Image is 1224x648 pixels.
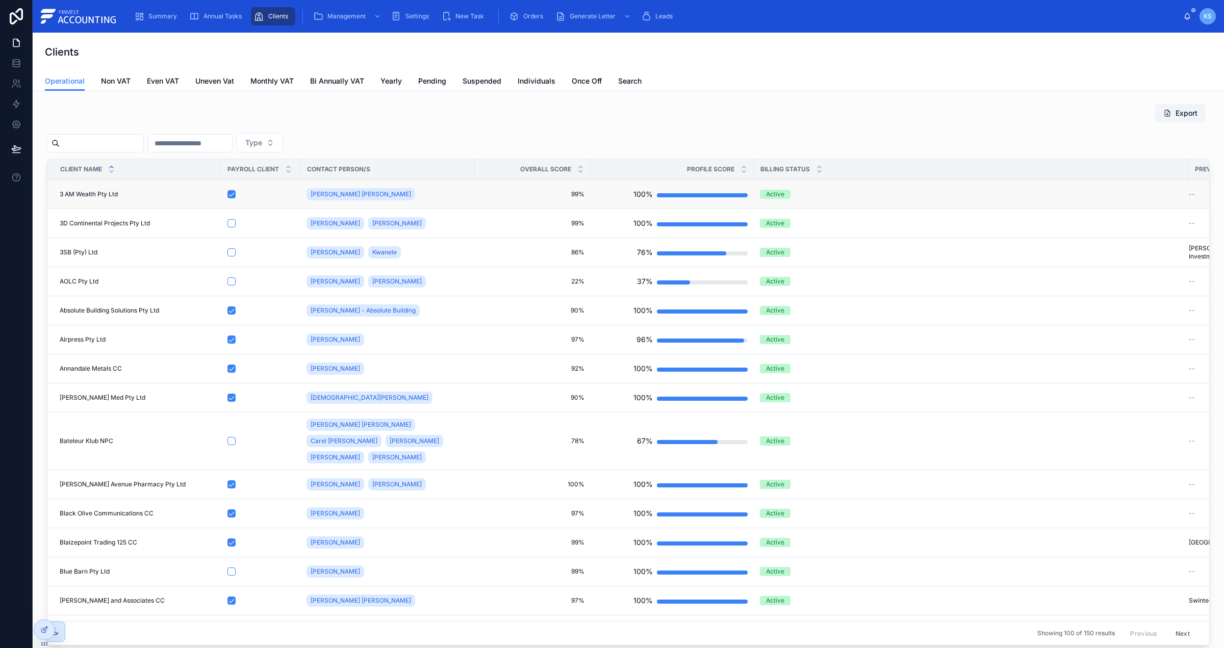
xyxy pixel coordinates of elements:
[307,302,469,319] a: [PERSON_NAME] - Absolute Building
[637,242,653,263] div: 76%
[60,306,215,315] a: Absolute Building Solutions Pty Ltd
[307,246,364,258] a: [PERSON_NAME]
[633,387,653,408] div: 100%
[687,165,734,173] span: Profile Score
[438,7,491,25] a: New Task
[311,421,411,429] span: [PERSON_NAME] [PERSON_NAME]
[195,72,234,92] a: Uneven Vat
[372,480,422,488] span: [PERSON_NAME]
[572,76,602,86] span: Once Off
[131,7,184,25] a: Summary
[518,72,555,92] a: Individuals
[311,453,360,461] span: [PERSON_NAME]
[760,596,1182,605] a: Active
[372,219,422,227] span: [PERSON_NAME]
[101,72,131,92] a: Non VAT
[463,72,501,92] a: Suspended
[60,248,97,256] span: 3SB (Pty) Ltd
[481,597,584,605] a: 97%
[311,190,411,198] span: [PERSON_NAME] [PERSON_NAME]
[60,335,215,344] a: Airpress Pty Ltd
[633,300,653,321] div: 100%
[60,480,215,488] a: [PERSON_NAME] Avenue Pharmacy Pty Ltd
[311,567,360,576] span: [PERSON_NAME]
[766,538,784,547] div: Active
[1189,394,1195,402] span: --
[766,596,784,605] div: Active
[597,329,748,350] a: 96%
[481,277,584,286] span: 22%
[597,213,748,234] a: 100%
[760,364,1182,373] a: Active
[760,190,1182,199] a: Active
[60,597,165,605] span: [PERSON_NAME] and Associates CC
[597,387,748,408] a: 100%
[597,184,748,204] a: 100%
[60,437,215,445] a: Bateleur Klub NPC
[60,219,150,227] span: 3D Continental Projects Pty Ltd
[60,219,215,227] a: 3D Continental Projects Pty Ltd
[307,273,469,290] a: [PERSON_NAME][PERSON_NAME]
[311,248,360,256] span: [PERSON_NAME]
[520,165,571,173] span: Overall Score
[481,437,584,445] span: 78%
[60,509,215,517] a: Black Olive Communications CC
[307,188,415,200] a: [PERSON_NAME] [PERSON_NAME]
[368,478,426,490] a: [PERSON_NAME]
[481,335,584,344] a: 97%
[481,219,584,227] a: 99%
[380,72,402,92] a: Yearly
[523,12,543,20] span: Orders
[311,394,428,402] span: [DEMOGRAPHIC_DATA][PERSON_NAME]
[633,561,653,582] div: 100%
[311,277,360,286] span: [PERSON_NAME]
[372,277,422,286] span: [PERSON_NAME]
[251,7,295,25] a: Clients
[637,431,653,451] div: 67%
[60,538,137,547] span: Blaizepoint Trading 125 CC
[41,8,118,24] img: App logo
[311,219,360,227] span: [PERSON_NAME]
[766,364,784,373] div: Active
[481,509,584,517] a: 97%
[307,507,364,520] a: [PERSON_NAME]
[45,45,79,59] h1: Clients
[760,277,1182,286] a: Active
[147,76,179,86] span: Even VAT
[195,76,234,86] span: Uneven Vat
[307,275,364,288] a: [PERSON_NAME]
[372,248,397,256] span: Kwanele
[766,436,784,446] div: Active
[311,437,377,445] span: Carel [PERSON_NAME]
[245,138,262,148] span: Type
[311,509,360,517] span: [PERSON_NAME]
[268,12,288,20] span: Clients
[481,365,584,373] a: 92%
[307,563,469,580] a: [PERSON_NAME]
[307,476,469,493] a: [PERSON_NAME][PERSON_NAME]
[481,567,584,576] span: 99%
[60,567,215,576] a: Blue Barn Pty Ltd
[766,509,784,518] div: Active
[60,394,145,402] span: [PERSON_NAME] Med Pty Ltd
[227,165,279,173] span: Payroll Client
[372,453,422,461] span: [PERSON_NAME]
[618,76,642,86] span: Search
[481,190,584,198] span: 99%
[368,275,426,288] a: [PERSON_NAME]
[60,538,215,547] a: Blaizepoint Trading 125 CC
[148,12,177,20] span: Summary
[766,480,784,489] div: Active
[390,437,439,445] span: [PERSON_NAME]
[597,300,748,321] a: 100%
[310,7,386,25] a: Management
[307,565,364,578] a: [PERSON_NAME]
[633,358,653,379] div: 100%
[60,567,110,576] span: Blue Barn Pty Ltd
[60,165,102,173] span: Client Name
[760,306,1182,315] a: Active
[307,331,469,348] a: [PERSON_NAME]
[481,538,584,547] span: 99%
[1168,625,1197,641] button: Next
